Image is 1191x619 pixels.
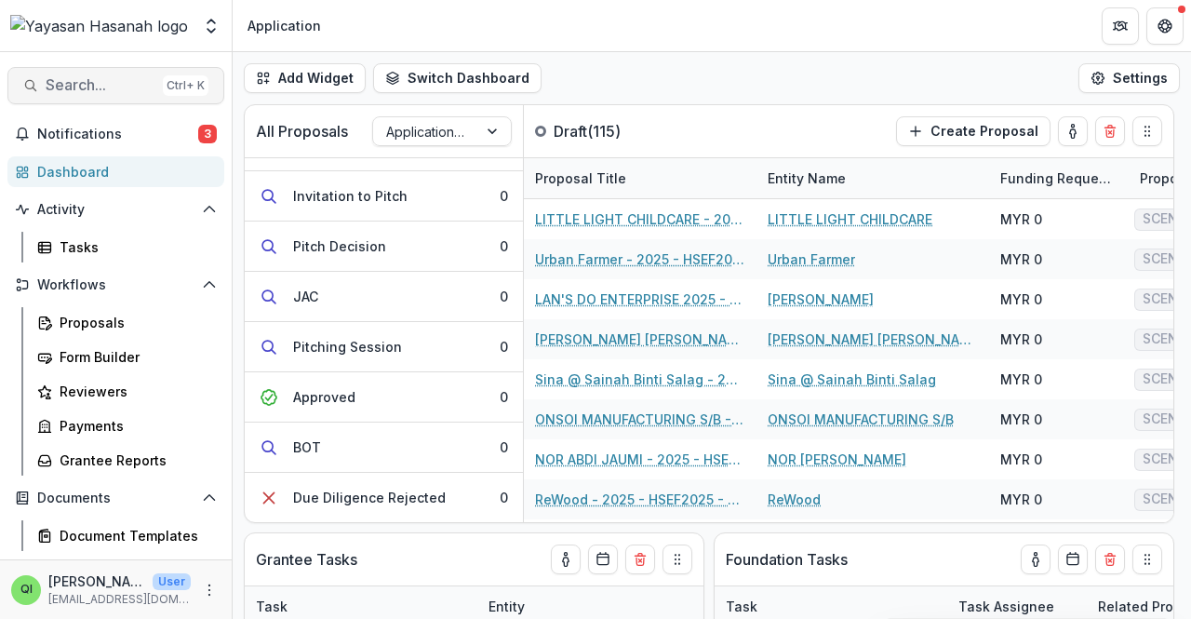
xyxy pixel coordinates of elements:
[1000,209,1042,229] div: MYR 0
[30,376,224,407] a: Reviewers
[1095,116,1125,146] button: Delete card
[768,490,821,509] a: ReWood
[37,162,209,182] div: Dashboard
[1058,545,1088,574] button: Calendar
[535,289,745,309] a: LAN'S DO ENTERPRISE 2025 - HSEF2025 - SCENIC
[715,597,769,616] div: Task
[1143,291,1191,307] span: SCENIC
[1143,491,1191,507] span: SCENIC
[7,195,224,224] button: Open Activity
[48,572,145,591] p: [PERSON_NAME]
[244,63,366,93] button: Add Widget
[30,232,224,262] a: Tasks
[1000,410,1042,429] div: MYR 0
[896,116,1050,146] button: Create Proposal
[245,171,523,222] button: Invitation to Pitch0
[248,16,321,35] div: Application
[60,237,209,257] div: Tasks
[37,202,194,218] span: Activity
[7,483,224,513] button: Open Documents
[293,488,446,507] div: Due Diligence Rejected
[1000,370,1042,389] div: MYR 0
[535,450,745,469] a: NOR ABDI JAUMI - 2025 - HSEF2025 - SCENIC
[163,75,208,96] div: Ctrl + K
[500,337,508,357] div: 0
[48,591,191,608] p: [EMAIL_ADDRESS][DOMAIN_NAME]
[625,545,655,574] button: Delete card
[1078,63,1180,93] button: Settings
[947,597,1065,616] div: Task Assignee
[153,573,191,590] p: User
[535,490,745,509] a: ReWood - 2025 - HSEF2025 - SCENIC
[588,545,618,574] button: Calendar
[60,526,209,545] div: Document Templates
[1143,451,1191,467] span: SCENIC
[198,125,217,143] span: 3
[30,445,224,476] a: Grantee Reports
[37,277,194,293] span: Workflows
[20,584,33,596] div: Qistina Izahan
[1102,7,1139,45] button: Partners
[37,127,198,142] span: Notifications
[726,548,848,571] p: Foundation Tasks
[60,416,209,436] div: Payments
[756,168,857,188] div: Entity Name
[551,545,581,574] button: toggle-assigned-to-me
[756,158,989,198] div: Entity Name
[30,410,224,441] a: Payments
[768,209,932,229] a: LITTLE LIGHT CHILDCARE
[500,437,508,457] div: 0
[293,287,318,306] div: JAC
[1000,249,1042,269] div: MYR 0
[245,473,523,522] button: Due Diligence Rejected0
[60,382,209,401] div: Reviewers
[989,158,1129,198] div: Funding Requested
[768,410,954,429] a: ONSOI MANUFACTURING S/B
[30,520,224,551] a: Document Templates
[293,236,386,256] div: Pitch Decision
[293,337,402,357] div: Pitching Session
[293,437,321,457] div: BOT
[768,249,855,269] a: Urban Farmer
[524,158,756,198] div: Proposal Title
[535,209,745,229] a: LITTLE LIGHT CHILDCARE - 2025 - HSEF2025 - SCENIC
[1000,450,1042,469] div: MYR 0
[293,186,408,206] div: Invitation to Pitch
[256,120,348,142] p: All Proposals
[1143,371,1191,387] span: SCENIC
[245,423,523,473] button: BOT0
[1143,331,1191,347] span: SCENIC
[245,372,523,423] button: Approved0
[37,491,194,506] span: Documents
[46,76,155,94] span: Search...
[240,12,328,39] nav: breadcrumb
[535,370,745,389] a: Sina @ Sainah Binti Salag - 2025 - HSEF2025 - SCENIC
[500,186,508,206] div: 0
[373,63,542,93] button: Switch Dashboard
[989,168,1129,188] div: Funding Requested
[1143,251,1191,267] span: SCENIC
[7,119,224,149] button: Notifications3
[7,558,224,588] button: Open Contacts
[768,450,906,469] a: NOR [PERSON_NAME]
[1132,545,1162,574] button: Drag
[30,342,224,372] a: Form Builder
[1000,490,1042,509] div: MYR 0
[768,370,936,389] a: Sina @ Sainah Binti Salag
[524,168,637,188] div: Proposal Title
[535,410,745,429] a: ONSOI MANUFACTURING S/B - 2025 - HSEF2025 - SCENIC
[7,270,224,300] button: Open Workflows
[30,307,224,338] a: Proposals
[1000,289,1042,309] div: MYR 0
[500,236,508,256] div: 0
[500,387,508,407] div: 0
[500,488,508,507] div: 0
[500,287,508,306] div: 0
[7,67,224,104] button: Search...
[245,272,523,322] button: JAC0
[1058,116,1088,146] button: toggle-assigned-to-me
[10,15,188,37] img: Yayasan Hasanah logo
